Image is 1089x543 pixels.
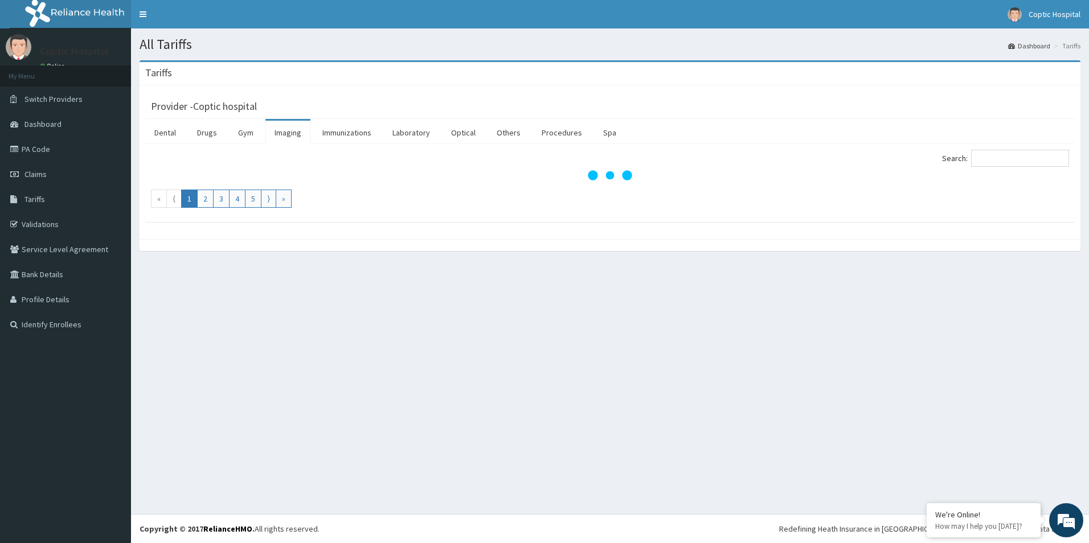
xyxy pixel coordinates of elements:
p: How may I help you today? [935,521,1032,531]
strong: Copyright © 2017 . [140,524,255,534]
a: Others [488,121,530,145]
label: Search: [942,150,1069,167]
li: Tariffs [1051,41,1080,51]
a: Go to page number 2 [197,190,214,208]
a: Go to last page [276,190,292,208]
svg: audio-loading [587,153,633,198]
img: User Image [1008,7,1022,22]
input: Search: [971,150,1069,167]
span: Switch Providers [24,94,83,104]
a: Drugs [188,121,226,145]
a: RelianceHMO [203,524,252,534]
a: Dental [145,121,185,145]
div: Redefining Heath Insurance in [GEOGRAPHIC_DATA] using Telemedicine and Data Science! [779,523,1080,534]
img: User Image [6,34,31,60]
a: Immunizations [313,121,380,145]
a: Optical [442,121,485,145]
h3: Tariffs [145,68,172,78]
a: Online [40,62,67,70]
h3: Provider - Coptic hospital [151,101,257,112]
a: Go to next page [261,190,276,208]
a: Go to previous page [166,190,182,208]
a: Gym [229,121,263,145]
span: Dashboard [24,119,62,129]
div: We're Online! [935,509,1032,520]
a: Go to page number 5 [245,190,261,208]
a: Procedures [533,121,591,145]
span: Coptic Hospital [1029,9,1080,19]
a: Laboratory [383,121,439,145]
a: Dashboard [1008,41,1050,51]
h1: All Tariffs [140,37,1080,52]
a: Go to page number 4 [229,190,245,208]
a: Go to page number 1 [181,190,198,208]
footer: All rights reserved. [131,514,1089,543]
a: Go to page number 3 [213,190,230,208]
a: Go to first page [151,190,167,208]
p: Coptic Hospital [40,46,109,56]
span: Claims [24,169,47,179]
a: Imaging [265,121,310,145]
a: Spa [594,121,625,145]
span: Tariffs [24,194,45,204]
